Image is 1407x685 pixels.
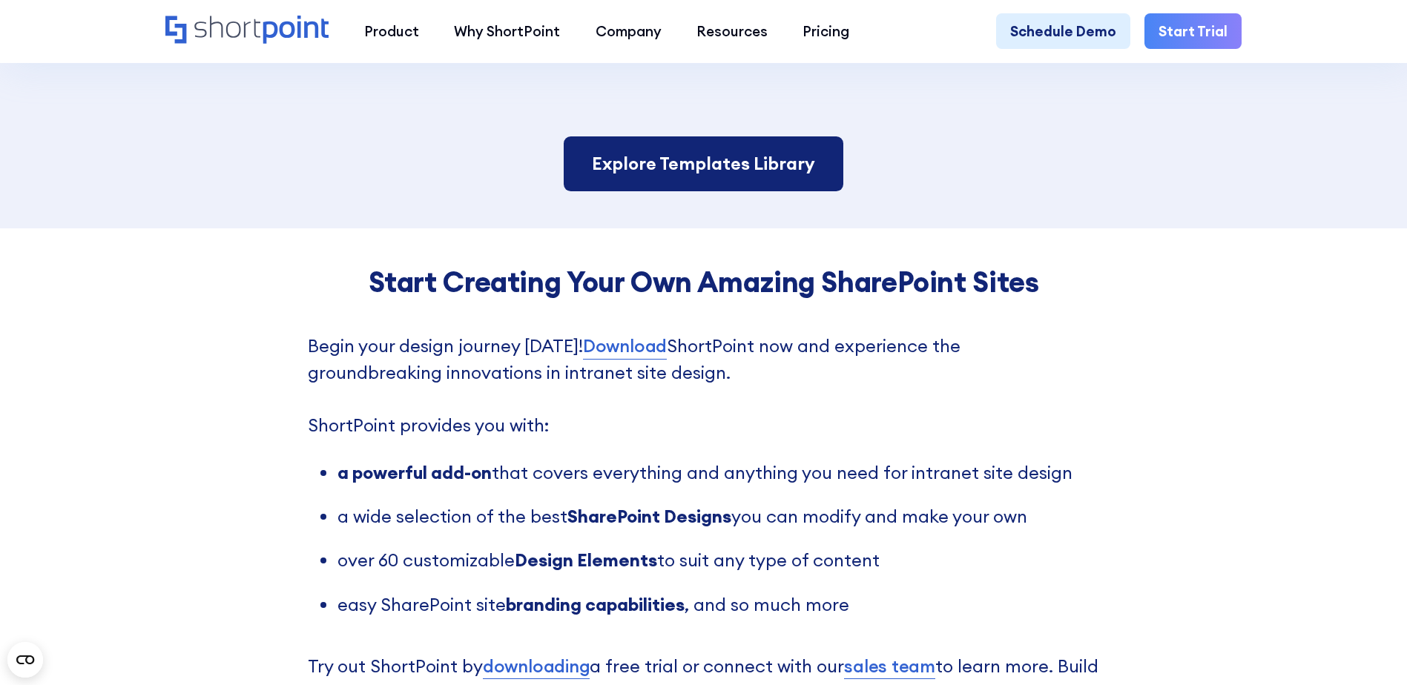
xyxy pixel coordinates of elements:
a: sales team [844,653,935,680]
li: a wide selection of the best you can modify and make your own [337,503,1099,530]
strong: SharePoint Designs [567,505,731,527]
div: Pricing [803,21,849,42]
div: Resources [696,21,768,42]
div: Company [596,21,662,42]
a: Home [165,16,329,46]
div: Product [364,21,419,42]
a: downloading [483,653,590,680]
a: Resources [679,13,785,48]
iframe: Chat Widget [1140,513,1407,685]
li: over 60 customizable to suit any type of content [337,547,1099,574]
a: Explore Templates Library [564,136,843,191]
a: Schedule Demo [996,13,1130,48]
li: easy SharePoint site , and so much more [337,592,1099,618]
li: that covers everything and anything you need for intranet site design [337,460,1099,486]
div: Why ShortPoint [454,21,560,42]
a: Product [346,13,436,48]
button: Open CMP widget [7,642,43,678]
a: Start Trial [1144,13,1242,48]
a: Company [578,13,679,48]
a: Pricing [785,13,867,48]
a: Download [583,333,667,360]
a: Why ShortPoint [437,13,578,48]
strong: branding capabilities [506,593,685,615]
strong: Design Elements [515,549,657,571]
h4: Start Creating Your Own Amazing SharePoint Sites [308,265,1099,298]
p: Begin your design journey [DATE]! ShortPoint now and experience the groundbreaking innovations in... [308,333,1099,438]
strong: a powerful add-on [337,461,492,483]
